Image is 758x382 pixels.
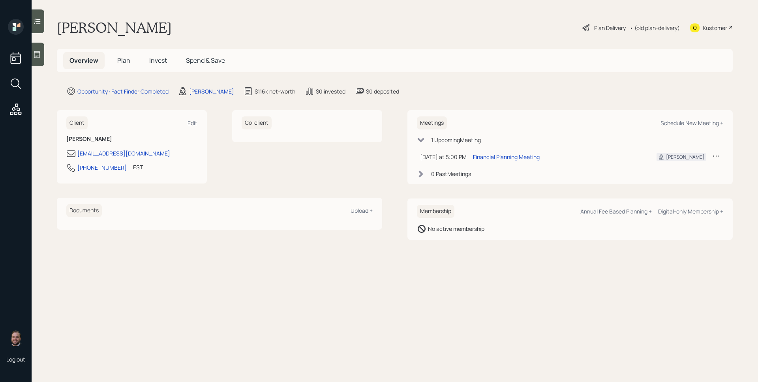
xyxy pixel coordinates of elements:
div: $0 deposited [366,87,399,95]
h6: Documents [66,204,102,217]
div: [EMAIL_ADDRESS][DOMAIN_NAME] [77,149,170,157]
h6: Co-client [242,116,272,129]
h6: Membership [417,205,454,218]
span: Overview [69,56,98,65]
div: $0 invested [316,87,345,95]
span: Plan [117,56,130,65]
div: Financial Planning Meeting [473,153,540,161]
div: Schedule New Meeting + [660,119,723,127]
div: Digital-only Membership + [658,208,723,215]
div: Kustomer [703,24,727,32]
div: Edit [188,119,197,127]
div: [PERSON_NAME] [189,87,234,95]
div: Opportunity · Fact Finder Completed [77,87,169,95]
div: EST [133,163,143,171]
span: Invest [149,56,167,65]
div: 0 Past Meeting s [431,170,471,178]
div: No active membership [428,225,484,233]
div: [PERSON_NAME] [666,154,704,161]
div: Annual Fee Based Planning + [580,208,652,215]
div: Upload + [351,207,373,214]
h6: Meetings [417,116,447,129]
div: 1 Upcoming Meeting [431,136,481,144]
h6: [PERSON_NAME] [66,136,197,142]
span: Spend & Save [186,56,225,65]
div: Plan Delivery [594,24,626,32]
div: [DATE] at 5:00 PM [420,153,467,161]
h1: [PERSON_NAME] [57,19,172,36]
img: james-distasi-headshot.png [8,330,24,346]
div: $116k net-worth [255,87,295,95]
div: • (old plan-delivery) [630,24,680,32]
h6: Client [66,116,88,129]
div: [PHONE_NUMBER] [77,163,127,172]
div: Log out [6,356,25,363]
